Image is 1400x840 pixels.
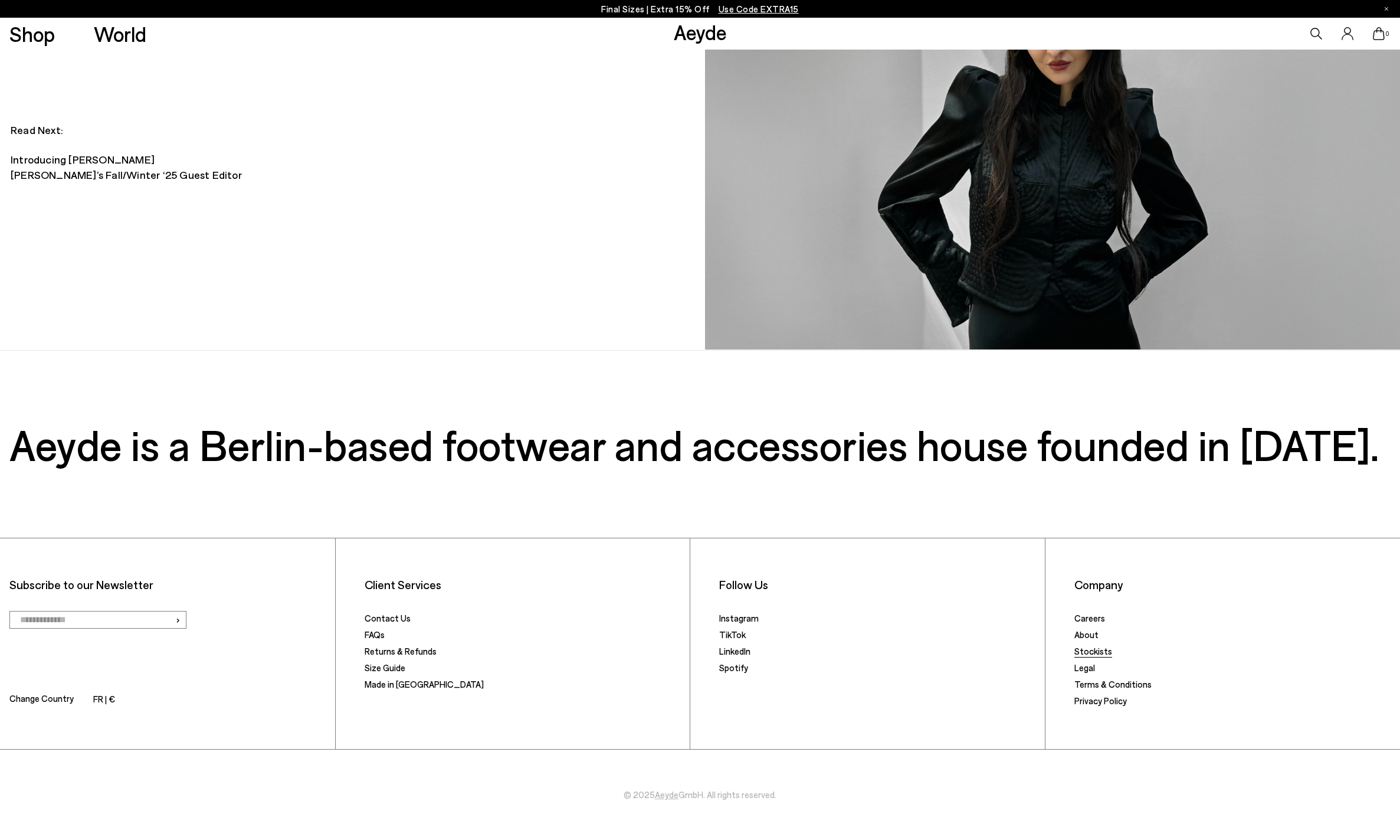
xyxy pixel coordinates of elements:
[1074,662,1095,673] a: Legal
[1074,679,1152,689] a: Terms & Conditions
[1074,695,1127,706] a: Privacy Policy
[719,613,759,623] a: Instagram
[175,611,181,628] span: ›
[1074,629,1099,640] a: About
[674,19,727,44] a: Aeyde
[719,4,799,14] span: Navigate to /collections/ss25-final-sizes
[365,646,437,656] a: Returns & Refunds
[719,662,748,673] a: Spotify
[1074,646,1112,656] a: Stockists
[365,629,385,640] a: FAQs
[365,679,484,689] a: Made in [GEOGRAPHIC_DATA]
[93,692,115,708] li: FR | €
[9,428,1390,460] h3: Aeyde is a Berlin-based footwear and accessories house founded in [DATE].
[9,577,325,592] p: Subscribe to our Newsletter
[719,629,746,640] a: TikTok
[1074,577,1391,592] li: Company
[601,2,799,17] p: Final Sizes | Extra 15% Off
[1074,613,1105,623] a: Careers
[365,662,405,673] a: Size Guide
[9,691,74,708] span: Change Country
[719,646,750,656] a: LinkedIn
[719,577,1035,592] li: Follow Us
[1373,27,1385,40] a: 0
[94,24,146,44] a: World
[655,789,678,800] a: Aeyde
[1385,31,1391,37] span: 0
[9,24,55,44] a: Shop
[11,123,242,182] h2: Read Next: Introducing [PERSON_NAME] [PERSON_NAME]’s Fall/Winter ‘25 Guest Editor
[365,613,411,623] a: Contact Us
[365,577,680,592] li: Client Services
